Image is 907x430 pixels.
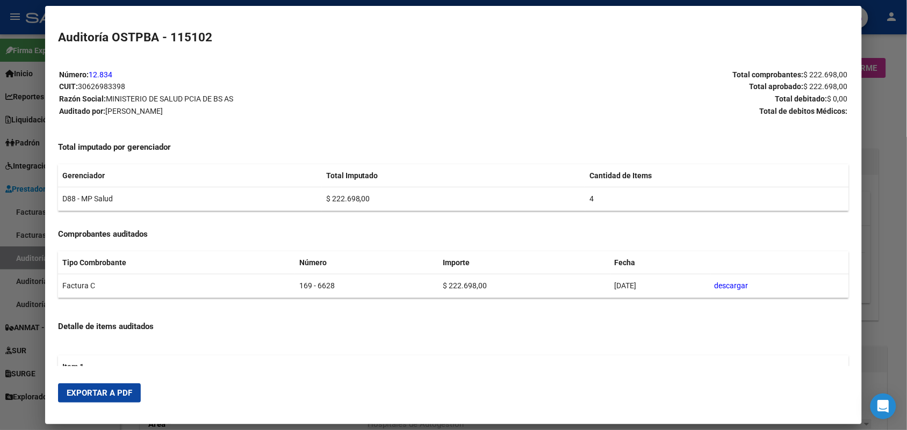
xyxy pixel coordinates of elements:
span: Exportar a PDF [67,388,132,398]
div: Open Intercom Messenger [870,393,896,419]
span: $ 0,00 [827,94,848,103]
h2: Auditoría OSTPBA - 115102 [58,28,848,47]
th: Gerenciador [58,164,321,187]
a: 12.834 [89,70,112,79]
td: [DATE] [610,274,710,298]
span: $ 222.698,00 [804,70,848,79]
strong: Item 1 [62,362,84,371]
p: CUIT: [59,81,453,93]
td: Factura C [58,274,294,298]
th: Total Imputado [322,164,585,187]
td: 169 - 6628 [295,274,438,298]
p: Auditado por: [59,105,453,118]
span: MINISTERIO DE SALUD PCIA DE BS AS [106,94,233,103]
th: Número [295,251,438,274]
h4: Total imputado por gerenciador [58,141,848,154]
span: 30626983398 [78,82,125,91]
span: $ 222.698,00 [804,82,848,91]
p: Total aprobado: [454,81,848,93]
h4: Comprobantes auditados [58,228,848,240]
span: [PERSON_NAME] [105,107,163,115]
th: Cantidad de Items [585,164,848,187]
th: Tipo Combrobante [58,251,294,274]
p: Total de debitos Médicos: [454,105,848,118]
p: Total comprobantes: [454,69,848,81]
p: Número: [59,69,453,81]
th: Fecha [610,251,710,274]
td: D88 - MP Salud [58,187,321,211]
td: $ 222.698,00 [438,274,610,298]
h4: Detalle de items auditados [58,320,848,333]
a: descargar [715,281,748,290]
p: Total debitado: [454,93,848,105]
th: Importe [438,251,610,274]
button: Exportar a PDF [58,383,141,403]
td: $ 222.698,00 [322,187,585,211]
p: Razón Social: [59,93,453,105]
td: 4 [585,187,848,211]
